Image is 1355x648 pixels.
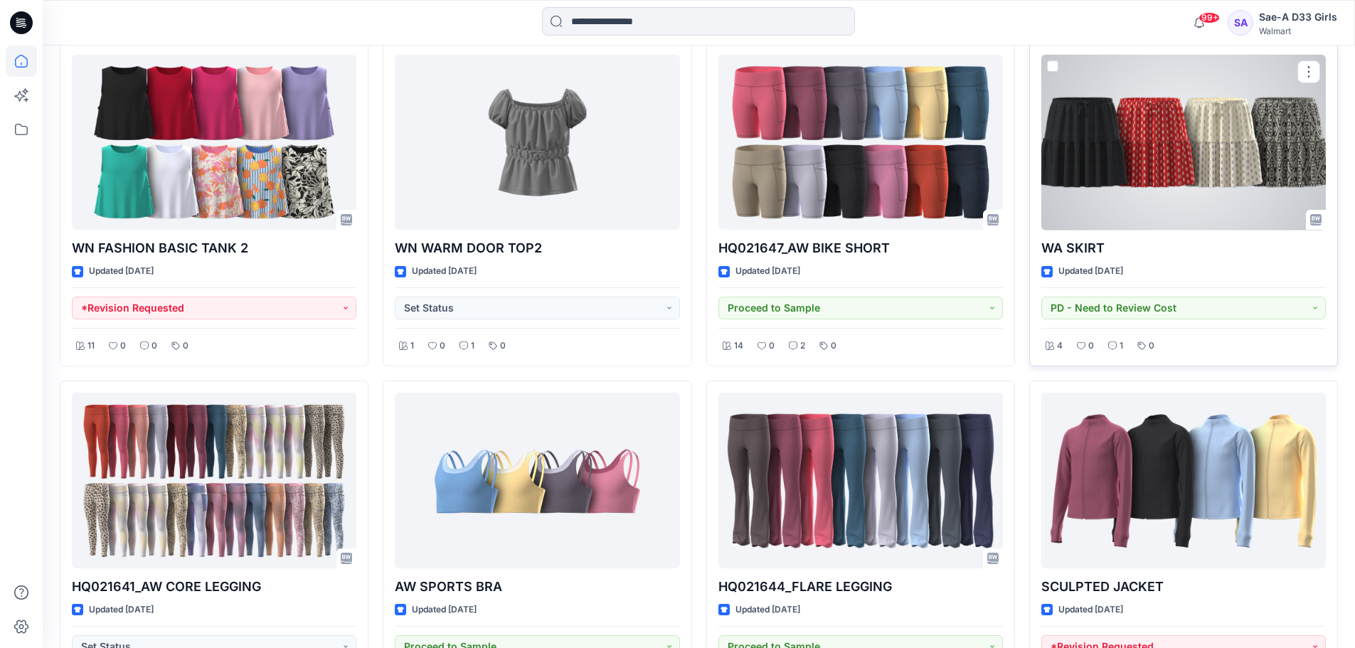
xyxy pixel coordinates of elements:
[1058,264,1123,279] p: Updated [DATE]
[89,264,154,279] p: Updated [DATE]
[412,602,477,617] p: Updated [DATE]
[412,264,477,279] p: Updated [DATE]
[440,339,445,354] p: 0
[152,339,157,354] p: 0
[87,339,95,354] p: 11
[769,339,775,354] p: 0
[718,238,1003,258] p: HQ021647_AW BIKE SHORT
[1259,26,1337,36] div: Walmart
[395,238,679,258] p: WN WARM DOOR TOP2
[1259,9,1337,26] div: Sae-A D33 Girls
[1041,577,1326,597] p: SCULPTED JACKET
[1057,339,1063,354] p: 4
[72,393,356,568] a: HQ021641_AW CORE LEGGING
[1199,12,1220,23] span: 99+
[1149,339,1154,354] p: 0
[395,55,679,230] a: WN WARM DOOR TOP2
[1041,55,1326,230] a: WA SKIRT
[1120,339,1123,354] p: 1
[89,602,154,617] p: Updated [DATE]
[120,339,126,354] p: 0
[410,339,414,354] p: 1
[734,339,743,354] p: 14
[72,238,356,258] p: WN FASHION BASIC TANK 2
[1088,339,1094,354] p: 0
[500,339,506,354] p: 0
[800,339,805,354] p: 2
[718,55,1003,230] a: HQ021647_AW BIKE SHORT
[735,602,800,617] p: Updated [DATE]
[72,577,356,597] p: HQ021641_AW CORE LEGGING
[1058,602,1123,617] p: Updated [DATE]
[1041,393,1326,568] a: SCULPTED JACKET
[395,577,679,597] p: AW SPORTS BRA
[718,393,1003,568] a: HQ021644_FLARE LEGGING
[471,339,474,354] p: 1
[1228,10,1253,36] div: SA
[72,55,356,230] a: WN FASHION BASIC TANK 2
[183,339,188,354] p: 0
[831,339,836,354] p: 0
[718,577,1003,597] p: HQ021644_FLARE LEGGING
[1041,238,1326,258] p: WA SKIRT
[735,264,800,279] p: Updated [DATE]
[395,393,679,568] a: AW SPORTS BRA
